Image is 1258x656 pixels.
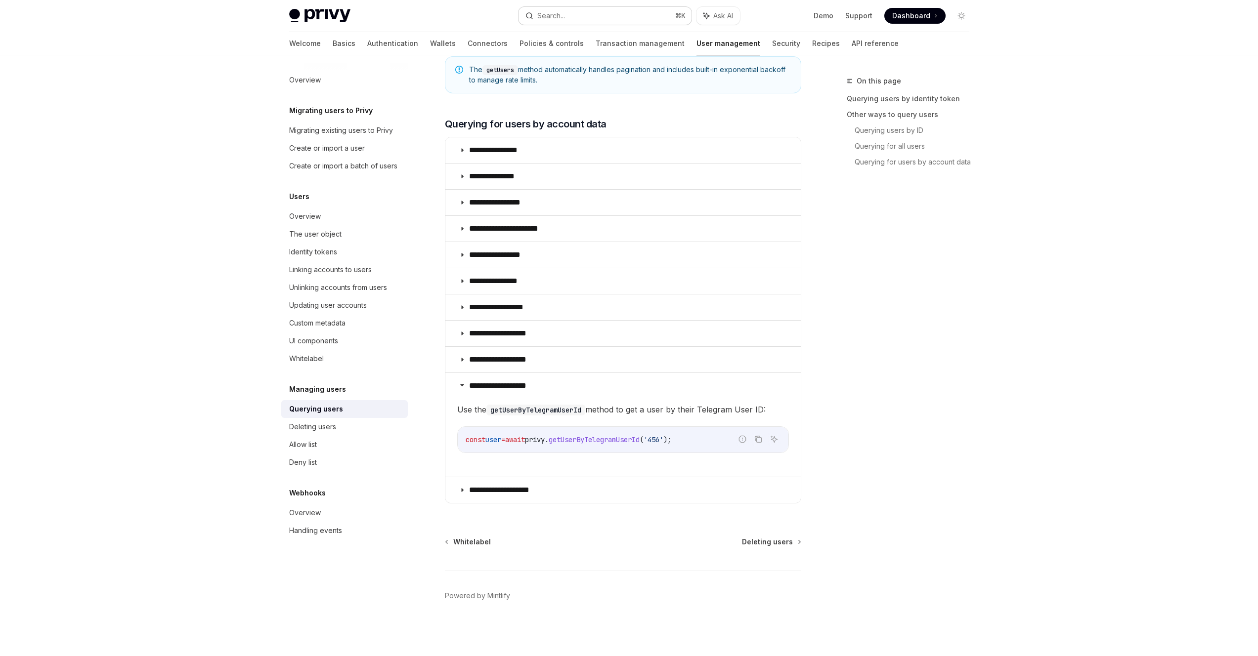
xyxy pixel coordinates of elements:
span: await [505,435,525,444]
a: Connectors [468,32,508,55]
a: Dashboard [884,8,946,24]
a: Wallets [430,32,456,55]
span: '456' [644,435,663,444]
span: ⌘ K [675,12,686,20]
a: Authentication [367,32,418,55]
button: Copy the contents from the code block [752,433,765,446]
a: Querying users [281,400,408,418]
div: Overview [289,74,321,86]
a: Security [772,32,800,55]
div: The user object [289,228,342,240]
a: The user object [281,225,408,243]
h5: Migrating users to Privy [289,105,373,117]
h5: Users [289,191,309,203]
a: Identity tokens [281,243,408,261]
a: Create or import a batch of users [281,157,408,175]
span: user [485,435,501,444]
a: Overview [281,71,408,89]
a: User management [696,32,760,55]
div: Search... [537,10,565,22]
div: Overview [289,507,321,519]
span: Whitelabel [453,537,491,547]
a: Querying users by ID [855,123,977,138]
a: Whitelabel [446,537,491,547]
a: Demo [814,11,833,21]
h5: Webhooks [289,487,326,499]
a: Deny list [281,453,408,471]
span: ); [663,435,671,444]
span: . [545,435,549,444]
span: Querying for users by account data [445,117,607,131]
a: Basics [333,32,355,55]
span: Use the method to get a user by their Telegram User ID: [457,403,789,416]
div: Create or import a batch of users [289,160,397,172]
span: privy [525,435,545,444]
span: getUserByTelegramUserId [549,435,640,444]
button: Ask AI [768,433,781,446]
code: getUserByTelegramUserId [486,405,585,415]
span: ( [640,435,644,444]
a: Custom metadata [281,314,408,332]
button: Search...⌘K [519,7,692,25]
a: Whitelabel [281,350,408,368]
div: Updating user accounts [289,299,367,311]
div: UI components [289,335,338,347]
a: Updating user accounts [281,296,408,314]
img: light logo [289,9,350,23]
a: Transaction management [596,32,685,55]
a: Linking accounts to users [281,261,408,279]
a: Querying for all users [855,138,977,154]
a: Handling events [281,522,408,539]
a: Querying users by identity token [847,91,977,107]
div: Create or import a user [289,142,365,154]
code: getUsers [482,65,518,75]
div: Linking accounts to users [289,264,372,276]
a: Migrating existing users to Privy [281,122,408,139]
a: Create or import a user [281,139,408,157]
div: Custom metadata [289,317,346,329]
span: Ask AI [713,11,733,21]
a: API reference [852,32,899,55]
a: Allow list [281,436,408,453]
div: Identity tokens [289,246,337,258]
a: Policies & controls [520,32,584,55]
a: Deleting users [281,418,408,436]
details: **** **** **** ****Use thegetUserByTelegramUserIdmethod to get a user by their Telegram User ID:R... [445,372,801,477]
a: Welcome [289,32,321,55]
a: Deleting users [742,537,800,547]
div: Overview [289,210,321,222]
a: Querying for users by account data [855,154,977,170]
button: Report incorrect code [736,433,749,446]
span: = [501,435,505,444]
button: Ask AI [696,7,740,25]
span: Dashboard [892,11,930,21]
div: Migrating existing users to Privy [289,124,393,136]
a: Recipes [812,32,840,55]
span: const [466,435,485,444]
a: Unlinking accounts from users [281,279,408,296]
div: Handling events [289,525,342,536]
a: Support [845,11,872,21]
div: Unlinking accounts from users [289,282,387,293]
a: Other ways to query users [847,107,977,123]
div: Deny list [289,456,317,468]
span: The method automatically handles pagination and includes built-in exponential backoff to manage r... [469,65,791,85]
div: Querying users [289,403,343,415]
a: UI components [281,332,408,350]
h5: Managing users [289,383,346,395]
span: Deleting users [742,537,793,547]
svg: Note [455,66,463,74]
button: Toggle dark mode [954,8,969,24]
a: Overview [281,504,408,522]
a: Overview [281,207,408,225]
div: Deleting users [289,421,336,433]
div: Whitelabel [289,353,324,365]
div: Allow list [289,439,317,451]
span: On this page [857,75,901,87]
a: Powered by Mintlify [445,591,510,601]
